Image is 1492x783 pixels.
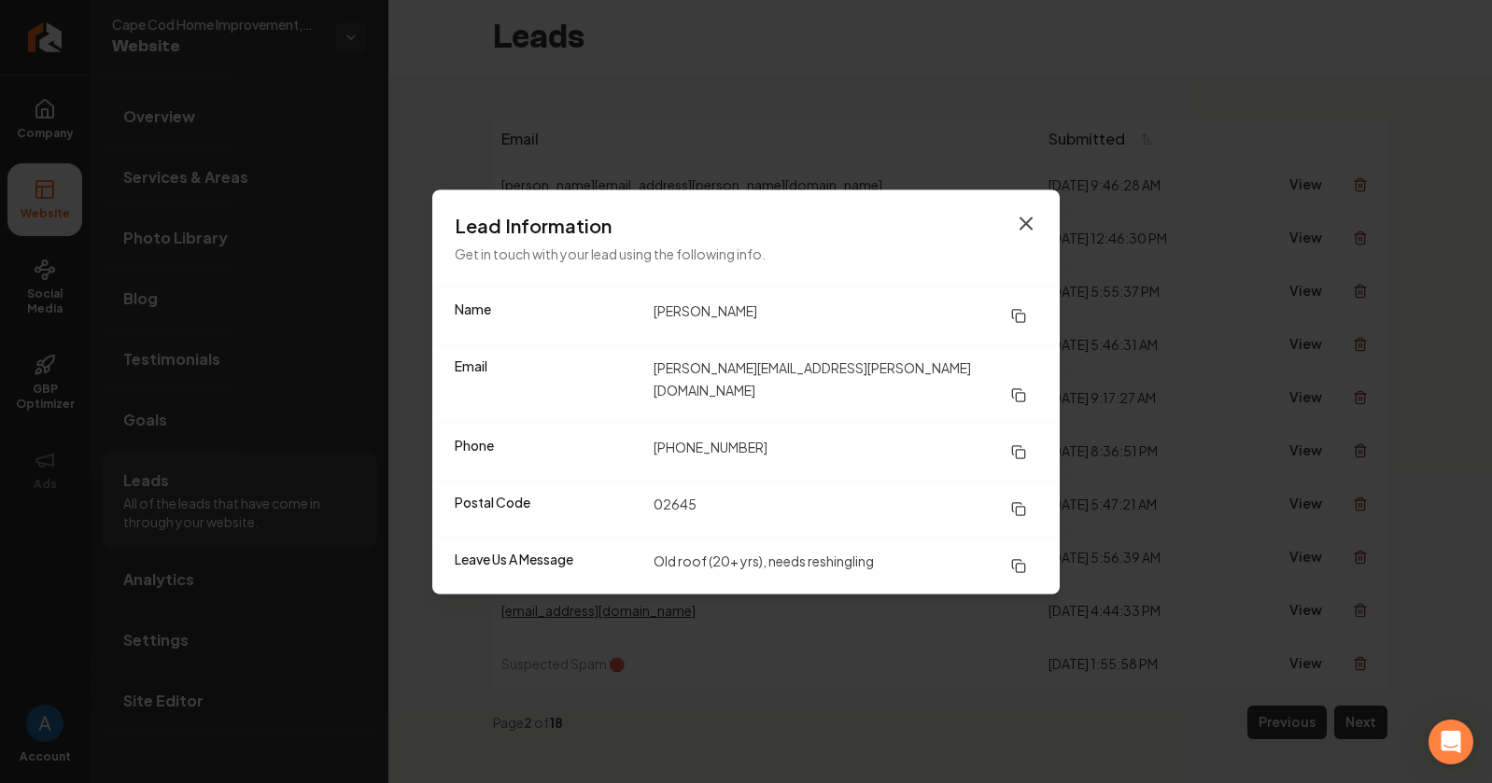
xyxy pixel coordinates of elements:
[455,242,1037,264] p: Get in touch with your lead using the following info.
[455,299,639,332] dt: Name
[654,356,1037,412] dd: [PERSON_NAME][EMAIL_ADDRESS][PERSON_NAME][DOMAIN_NAME]
[455,492,639,525] dt: Postal Code
[455,212,1037,238] h3: Lead Information
[654,549,1037,582] dd: Old roof (20+ yrs), needs reshingling
[654,492,1037,525] dd: 02645
[654,435,1037,468] dd: [PHONE_NUMBER]
[455,356,639,412] dt: Email
[455,435,639,468] dt: Phone
[654,299,1037,332] dd: [PERSON_NAME]
[455,549,639,582] dt: Leave Us A Message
